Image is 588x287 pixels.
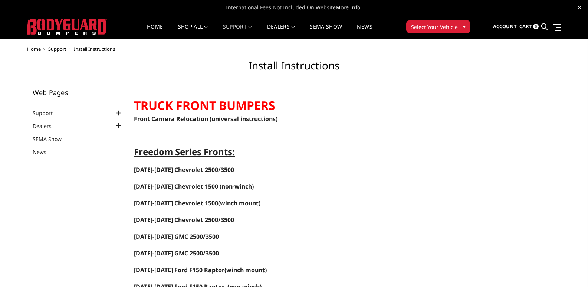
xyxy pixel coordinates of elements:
[406,20,470,33] button: Select Your Vehicle
[33,89,123,96] h5: Web Pages
[223,24,252,39] a: Support
[134,216,234,224] span: [DATE]-[DATE] Chevrolet 2500/3500
[336,4,360,11] a: More Info
[134,97,275,113] strong: TRUCK FRONT BUMPERS
[493,17,517,37] a: Account
[33,109,62,117] a: Support
[27,59,561,78] h1: Install Instructions
[134,266,267,274] span: (winch mount)
[411,23,458,31] span: Select Your Vehicle
[134,146,235,158] span: Freedom Series Fronts:
[267,24,295,39] a: Dealers
[134,199,218,207] a: [DATE]-[DATE] Chevrolet 1500
[33,122,61,130] a: Dealers
[27,19,107,35] img: BODYGUARD BUMPERS
[493,23,517,30] span: Account
[74,46,115,52] span: Install Instructions
[134,199,260,207] span: (winch mount)
[519,23,532,30] span: Cart
[134,183,218,190] a: [DATE]-[DATE] Chevrolet 1500
[134,249,219,257] span: [DATE]-[DATE] GMC 2500/3500
[134,266,224,274] a: [DATE]-[DATE] Ford F150 Raptor
[533,24,539,29] span: 0
[33,135,71,143] a: SEMA Show
[463,23,466,30] span: ▾
[551,251,588,287] iframe: Chat Widget
[27,46,41,52] a: Home
[220,182,254,190] span: (non-winch)
[178,24,208,39] a: shop all
[134,250,219,257] a: [DATE]-[DATE] GMC 2500/3500
[134,166,234,174] a: [DATE]-[DATE] Chevrolet 2500/3500
[357,24,372,39] a: News
[310,24,342,39] a: SEMA Show
[33,148,56,156] a: News
[134,216,234,224] a: [DATE]-[DATE] Chevrolet 2500/3500
[134,182,218,190] span: [DATE]-[DATE] Chevrolet 1500
[48,46,66,52] a: Support
[147,24,163,39] a: Home
[134,115,277,123] a: Front Camera Relocation (universal instructions)
[134,232,219,241] a: [DATE]-[DATE] GMC 2500/3500
[519,17,539,37] a: Cart 0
